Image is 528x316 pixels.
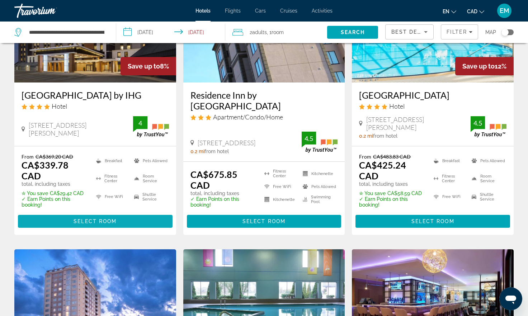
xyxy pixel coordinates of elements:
[131,171,169,186] li: Room Service
[411,218,454,224] span: Select Room
[391,28,428,36] mat-select: Sort by
[225,8,241,14] a: Flights
[468,190,506,204] li: Shuttle Service
[299,169,338,178] li: Kitchenette
[485,27,496,37] span: Map
[261,182,299,191] li: Free WiFi
[468,171,506,186] li: Room Service
[359,196,425,208] p: ✓ Earn Points on this booking!
[116,22,225,43] button: Select check in and out date
[255,8,266,14] a: Cars
[455,57,514,75] div: 12%
[190,190,256,196] p: total, including taxes
[359,190,386,196] span: ✮ You save
[495,3,514,18] button: User Menu
[198,139,255,147] span: [STREET_ADDRESS]
[29,121,133,137] span: [STREET_ADDRESS][PERSON_NAME]
[22,190,87,196] p: CA$29.42 CAD
[195,8,211,14] a: Hotels
[52,102,67,110] span: Hotel
[462,62,495,70] span: Save up to
[359,133,373,139] span: 0.2 mi
[261,195,299,204] li: Kitchenette
[359,190,425,196] p: CA$58.59 CAD
[359,160,406,181] ins: CA$425.24 CAD
[22,181,87,187] p: total, including taxes
[355,215,510,228] button: Select Room
[131,190,169,204] li: Shuttle Service
[373,133,397,139] span: from hotel
[359,102,506,110] div: 4 star Hotel
[252,29,267,35] span: Adults
[430,154,468,168] li: Breakfast
[190,169,237,190] ins: CA$675.85 CAD
[443,9,449,14] span: en
[22,160,69,181] ins: CA$339.78 CAD
[121,57,176,75] div: 8%
[441,24,478,39] button: Filters
[22,190,48,196] span: ✮ You save
[74,218,117,224] span: Select Room
[327,26,378,39] button: Search
[190,113,338,121] div: 3 star Apartment
[389,102,405,110] span: Hotel
[93,154,131,168] li: Breakfast
[128,62,160,70] span: Save up to
[355,216,510,224] a: Select Room
[443,6,456,16] button: Change language
[22,90,169,100] a: [GEOGRAPHIC_DATA] by IHG
[204,148,229,154] span: from hotel
[133,116,169,137] img: TrustYou guest rating badge
[359,90,506,100] a: [GEOGRAPHIC_DATA]
[302,132,338,153] img: TrustYou guest rating badge
[359,181,425,187] p: total, including taxes
[187,216,341,224] a: Select Room
[499,287,522,310] iframe: Button to launch messaging window
[467,9,477,14] span: CAD
[133,119,147,127] div: 4
[225,22,327,43] button: Travelers: 2 adults, 0 children
[93,190,131,204] li: Free WiFi
[250,27,267,37] span: 2
[373,154,411,160] del: CA$483.83 CAD
[467,6,484,16] button: Change currency
[496,29,514,36] button: Toggle map
[471,116,506,137] img: TrustYou guest rating badge
[36,154,73,160] del: CA$369.20 CAD
[18,215,173,228] button: Select Room
[190,90,338,111] a: Residence Inn by [GEOGRAPHIC_DATA]
[190,148,204,154] span: 0.2 mi
[22,196,87,208] p: ✓ Earn Points on this booking!
[299,195,338,204] li: Swimming Pool
[93,171,131,186] li: Fitness Center
[299,182,338,191] li: Pets Allowed
[261,169,299,178] li: Fitness Center
[359,154,371,160] span: From
[471,119,485,127] div: 4.5
[430,171,468,186] li: Fitness Center
[18,216,173,224] a: Select Room
[187,215,341,228] button: Select Room
[22,154,34,160] span: From
[14,1,86,20] a: Travorium
[213,113,283,121] span: Apartment/Condo/Home
[312,8,333,14] a: Activities
[267,27,284,37] span: , 1
[272,29,284,35] span: Room
[430,190,468,204] li: Free WiFi
[391,29,429,35] span: Best Deals
[500,7,509,14] span: EM
[22,102,169,110] div: 4 star Hotel
[280,8,297,14] a: Cruises
[28,27,105,38] input: Search hotel destination
[131,154,169,168] li: Pets Allowed
[190,196,256,208] p: ✓ Earn Points on this booking!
